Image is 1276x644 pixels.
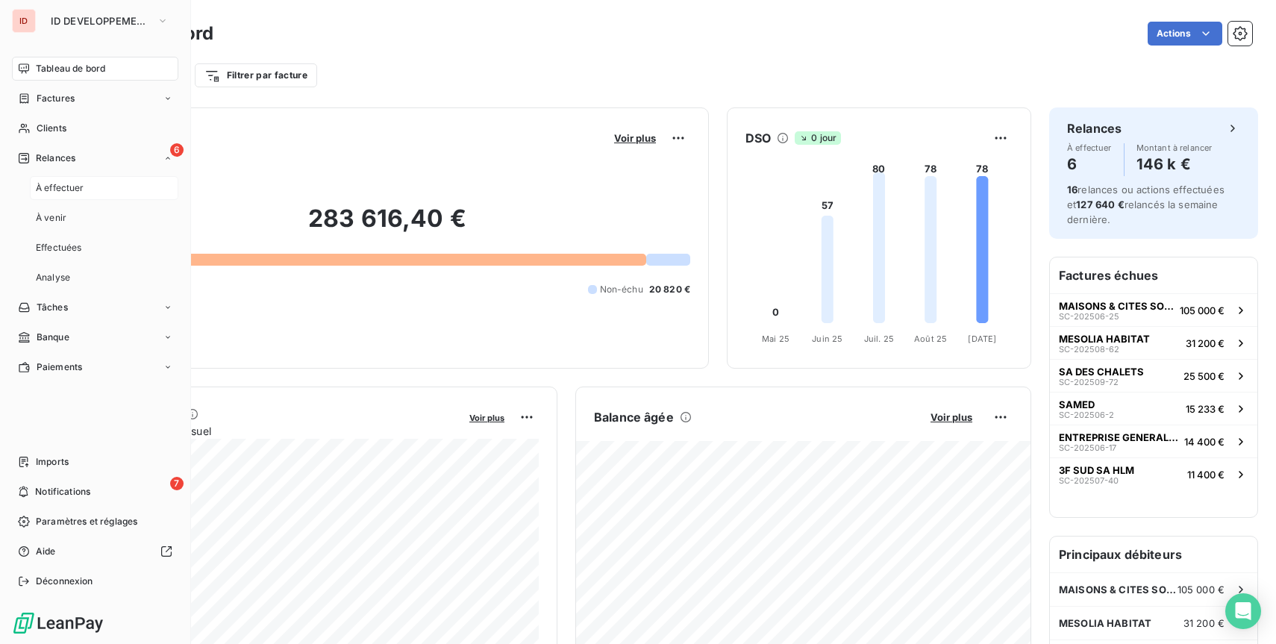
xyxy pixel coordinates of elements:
[37,92,75,105] span: Factures
[1050,537,1257,572] h6: Principaux débiteurs
[1059,584,1178,595] span: MAISONS & CITES SOCIETE ANONYME D'HLM
[1059,443,1116,452] span: SC-202506-17
[1178,584,1225,595] span: 105 000 €
[170,143,184,157] span: 6
[84,423,459,439] span: Chiffre d'affaires mensuel
[600,283,643,296] span: Non-échu
[1184,436,1225,448] span: 14 400 €
[1059,333,1150,345] span: MESOLIA HABITAT
[1180,304,1225,316] span: 105 000 €
[1067,119,1122,137] h6: Relances
[1067,143,1112,152] span: À effectuer
[1059,476,1119,485] span: SC-202507-40
[812,334,842,344] tspan: Juin 25
[12,540,178,563] a: Aide
[1187,469,1225,481] span: 11 400 €
[1050,425,1257,457] button: ENTREPRISE GENERALE [PERSON_NAME]SC-202506-1714 400 €
[1076,198,1124,210] span: 127 640 €
[762,334,789,344] tspan: Mai 25
[36,575,93,588] span: Déconnexion
[931,411,972,423] span: Voir plus
[1136,152,1213,176] h4: 146 k €
[36,241,82,254] span: Effectuées
[1059,617,1151,629] span: MESOLIA HABITAT
[610,131,660,145] button: Voir plus
[594,408,674,426] h6: Balance âgée
[914,334,947,344] tspan: Août 25
[469,413,504,423] span: Voir plus
[1067,184,1225,225] span: relances ou actions effectuées et relancés la semaine dernière.
[1059,345,1119,354] span: SC-202508-62
[35,485,90,498] span: Notifications
[12,611,104,635] img: Logo LeanPay
[1059,410,1114,419] span: SC-202506-2
[12,9,36,33] div: ID
[36,515,137,528] span: Paramètres et réglages
[1186,337,1225,349] span: 31 200 €
[926,410,977,424] button: Voir plus
[1050,326,1257,359] button: MESOLIA HABITATSC-202508-6231 200 €
[1225,593,1261,629] div: Open Intercom Messenger
[195,63,317,87] button: Filtrer par facture
[1148,22,1222,46] button: Actions
[1183,617,1225,629] span: 31 200 €
[465,410,509,424] button: Voir plus
[1050,359,1257,392] button: SA DES CHALETSSC-202509-7225 500 €
[968,334,996,344] tspan: [DATE]
[36,62,105,75] span: Tableau de bord
[649,283,690,296] span: 20 820 €
[36,455,69,469] span: Imports
[745,129,771,147] h6: DSO
[1050,293,1257,326] button: MAISONS & CITES SOCIETE ANONYME D'HLMSC-202506-25105 000 €
[1067,152,1112,176] h4: 6
[1059,300,1174,312] span: MAISONS & CITES SOCIETE ANONYME D'HLM
[1050,257,1257,293] h6: Factures échues
[1183,370,1225,382] span: 25 500 €
[37,360,82,374] span: Paiements
[1059,464,1134,476] span: 3F SUD SA HLM
[1050,392,1257,425] button: SAMEDSC-202506-215 233 €
[1059,431,1178,443] span: ENTREPRISE GENERALE [PERSON_NAME]
[170,477,184,490] span: 7
[36,151,75,165] span: Relances
[1136,143,1213,152] span: Montant à relancer
[795,131,841,145] span: 0 jour
[864,334,894,344] tspan: Juil. 25
[1059,378,1119,387] span: SC-202509-72
[36,545,56,558] span: Aide
[84,204,690,248] h2: 283 616,40 €
[1050,457,1257,490] button: 3F SUD SA HLMSC-202507-4011 400 €
[37,331,69,344] span: Banque
[36,181,84,195] span: À effectuer
[51,15,151,27] span: ID DEVELOPPEMENT PL
[1059,398,1095,410] span: SAMED
[1186,403,1225,415] span: 15 233 €
[1059,312,1119,321] span: SC-202506-25
[36,271,70,284] span: Analyse
[37,122,66,135] span: Clients
[1059,366,1144,378] span: SA DES CHALETS
[36,211,66,225] span: À venir
[614,132,656,144] span: Voir plus
[37,301,68,314] span: Tâches
[1067,184,1078,196] span: 16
